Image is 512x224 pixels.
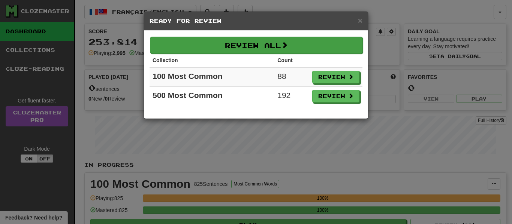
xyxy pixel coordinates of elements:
[312,71,359,83] button: Review
[150,53,274,67] th: Collection
[150,87,274,106] td: 500 Most Common
[312,90,359,102] button: Review
[150,17,362,25] h5: Ready for Review
[274,67,309,87] td: 88
[358,16,362,25] span: ×
[150,37,363,54] button: Review All
[150,67,274,87] td: 100 Most Common
[274,87,309,106] td: 192
[274,53,309,67] th: Count
[358,16,362,24] button: Close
